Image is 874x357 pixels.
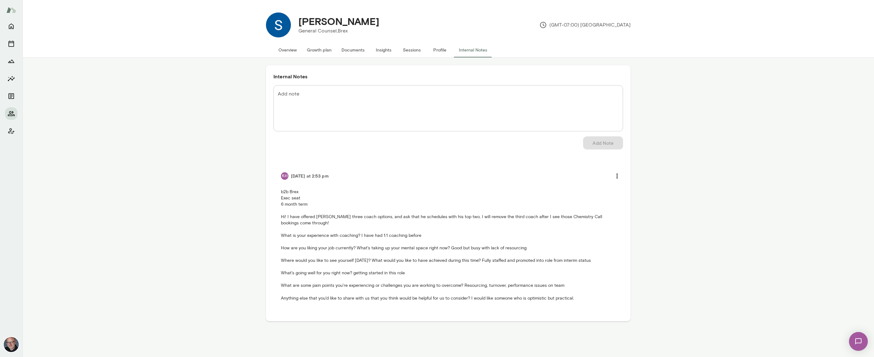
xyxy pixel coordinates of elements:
button: Insights [370,42,398,57]
img: Mento [6,4,16,16]
p: (GMT-07:00) [GEOGRAPHIC_DATA] [539,21,631,29]
button: more [611,169,624,183]
h4: [PERSON_NAME] [298,15,379,27]
p: b2b Brex Exec seat 6 month term Hi! I have offered [PERSON_NAME] three coach options, and ask tha... [281,189,616,301]
button: Sessions [5,37,17,50]
div: KH [281,172,288,180]
img: Sumit Mallick [266,12,291,37]
button: Documents [5,90,17,102]
h6: Internal Notes [273,73,623,80]
button: Growth plan [302,42,336,57]
button: Insights [5,72,17,85]
button: Members [5,107,17,120]
button: Client app [5,125,17,137]
button: Overview [273,42,302,57]
button: Home [5,20,17,32]
button: Internal Notes [454,42,492,57]
h6: [DATE] at 2:53 pm [291,173,329,179]
button: Profile [426,42,454,57]
button: Growth Plan [5,55,17,67]
p: General Counsel, Brex [298,27,379,35]
button: Documents [336,42,370,57]
img: Nick Gould [4,337,19,352]
button: Sessions [398,42,426,57]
